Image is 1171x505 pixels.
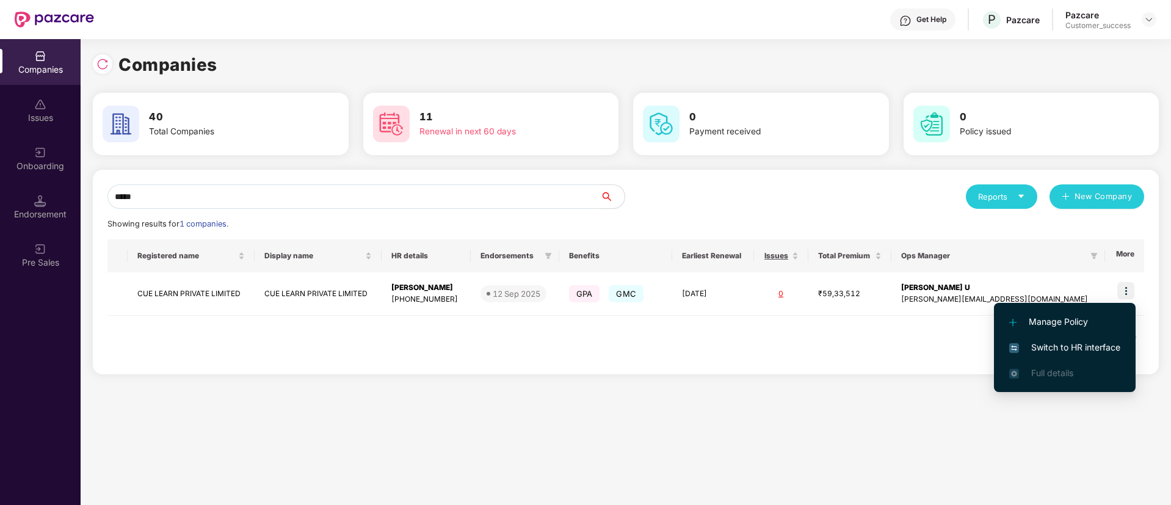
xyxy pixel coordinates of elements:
button: plusNew Company [1050,184,1144,209]
div: [PERSON_NAME][EMAIL_ADDRESS][DOMAIN_NAME] [901,294,1095,305]
img: svg+xml;base64,PHN2ZyB3aWR0aD0iMjAiIGhlaWdodD0iMjAiIHZpZXdCb3g9IjAgMCAyMCAyMCIgZmlsbD0ibm9uZSIgeG... [34,147,46,159]
img: svg+xml;base64,PHN2ZyB4bWxucz0iaHR0cDovL3d3dy53My5vcmcvMjAwMC9zdmciIHdpZHRoPSIxNiIgaGVpZ2h0PSIxNi... [1009,343,1019,353]
img: svg+xml;base64,PHN2ZyBpZD0iSGVscC0zMngzMiIgeG1sbnM9Imh0dHA6Ly93d3cudzMub3JnLzIwMDAvc3ZnIiB3aWR0aD... [899,15,912,27]
div: [PERSON_NAME] [391,282,461,294]
div: ₹59,33,512 [818,288,882,300]
img: svg+xml;base64,PHN2ZyB4bWxucz0iaHR0cDovL3d3dy53My5vcmcvMjAwMC9zdmciIHdpZHRoPSI2MCIgaGVpZ2h0PSI2MC... [913,106,950,142]
div: Get Help [916,15,946,24]
th: Display name [255,239,382,272]
td: [DATE] [672,272,753,316]
th: More [1105,239,1144,272]
span: Endorsements [480,251,540,261]
td: CUE LEARN PRIVATE LIMITED [255,272,382,316]
h3: 0 [689,109,843,125]
h1: Companies [118,51,217,78]
img: icon [1117,282,1134,299]
span: plus [1062,192,1070,202]
span: Switch to HR interface [1009,341,1120,354]
div: Pazcare [1065,9,1131,21]
span: New Company [1075,191,1133,203]
span: Issues [764,251,789,261]
img: svg+xml;base64,PHN2ZyB4bWxucz0iaHR0cDovL3d3dy53My5vcmcvMjAwMC9zdmciIHdpZHRoPSI2MCIgaGVpZ2h0PSI2MC... [103,106,139,142]
span: Total Premium [818,251,873,261]
span: Registered name [137,251,236,261]
div: 12 Sep 2025 [493,288,540,300]
img: svg+xml;base64,PHN2ZyBpZD0iQ29tcGFuaWVzIiB4bWxucz0iaHR0cDovL3d3dy53My5vcmcvMjAwMC9zdmciIHdpZHRoPS... [34,50,46,62]
div: Customer_success [1065,21,1131,31]
th: Earliest Renewal [672,239,753,272]
div: Pazcare [1006,14,1040,26]
h3: 40 [149,109,303,125]
div: Renewal in next 60 days [419,125,573,139]
img: svg+xml;base64,PHN2ZyB4bWxucz0iaHR0cDovL3d3dy53My5vcmcvMjAwMC9zdmciIHdpZHRoPSI2MCIgaGVpZ2h0PSI2MC... [643,106,680,142]
span: Ops Manager [901,251,1086,261]
th: Benefits [559,239,673,272]
span: Showing results for [107,219,228,228]
img: svg+xml;base64,PHN2ZyB3aWR0aD0iMTQuNSIgaGVpZ2h0PSIxNC41IiB2aWV3Qm94PSIwIDAgMTYgMTYiIGZpbGw9Im5vbm... [34,195,46,207]
h3: 11 [419,109,573,125]
span: filter [1090,252,1098,260]
span: Full details [1031,368,1073,378]
th: Total Premium [808,239,892,272]
th: Issues [754,239,808,272]
span: 1 companies. [179,219,228,228]
div: Total Companies [149,125,303,139]
div: [PHONE_NUMBER] [391,294,461,305]
img: svg+xml;base64,PHN2ZyB4bWxucz0iaHR0cDovL3d3dy53My5vcmcvMjAwMC9zdmciIHdpZHRoPSIxNi4zNjMiIGhlaWdodD... [1009,369,1019,379]
img: New Pazcare Logo [15,12,94,27]
h3: 0 [960,109,1114,125]
button: search [600,184,625,209]
div: Reports [978,191,1025,203]
th: Registered name [128,239,255,272]
img: svg+xml;base64,PHN2ZyB4bWxucz0iaHR0cDovL3d3dy53My5vcmcvMjAwMC9zdmciIHdpZHRoPSIxMi4yMDEiIGhlaWdodD... [1009,319,1017,326]
img: svg+xml;base64,PHN2ZyBpZD0iSXNzdWVzX2Rpc2FibGVkIiB4bWxucz0iaHR0cDovL3d3dy53My5vcmcvMjAwMC9zdmciIH... [34,98,46,111]
div: 0 [764,288,799,300]
span: Display name [264,251,363,261]
div: Policy issued [960,125,1114,139]
span: GMC [609,285,644,302]
th: HR details [382,239,471,272]
img: svg+xml;base64,PHN2ZyB4bWxucz0iaHR0cDovL3d3dy53My5vcmcvMjAwMC9zdmciIHdpZHRoPSI2MCIgaGVpZ2h0PSI2MC... [373,106,410,142]
span: filter [545,252,552,260]
span: caret-down [1017,192,1025,200]
span: filter [542,249,554,263]
span: Manage Policy [1009,315,1120,329]
span: GPA [569,285,600,302]
img: svg+xml;base64,PHN2ZyB3aWR0aD0iMjAiIGhlaWdodD0iMjAiIHZpZXdCb3g9IjAgMCAyMCAyMCIgZmlsbD0ibm9uZSIgeG... [34,243,46,255]
div: Payment received [689,125,843,139]
img: svg+xml;base64,PHN2ZyBpZD0iUmVsb2FkLTMyeDMyIiB4bWxucz0iaHR0cDovL3d3dy53My5vcmcvMjAwMC9zdmciIHdpZH... [96,58,109,70]
div: [PERSON_NAME] U [901,282,1095,294]
img: svg+xml;base64,PHN2ZyBpZD0iRHJvcGRvd24tMzJ4MzIiIHhtbG5zPSJodHRwOi8vd3d3LnczLm9yZy8yMDAwL3N2ZyIgd2... [1144,15,1154,24]
td: CUE LEARN PRIVATE LIMITED [128,272,255,316]
span: filter [1088,249,1100,263]
span: P [988,12,996,27]
span: search [600,192,625,202]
